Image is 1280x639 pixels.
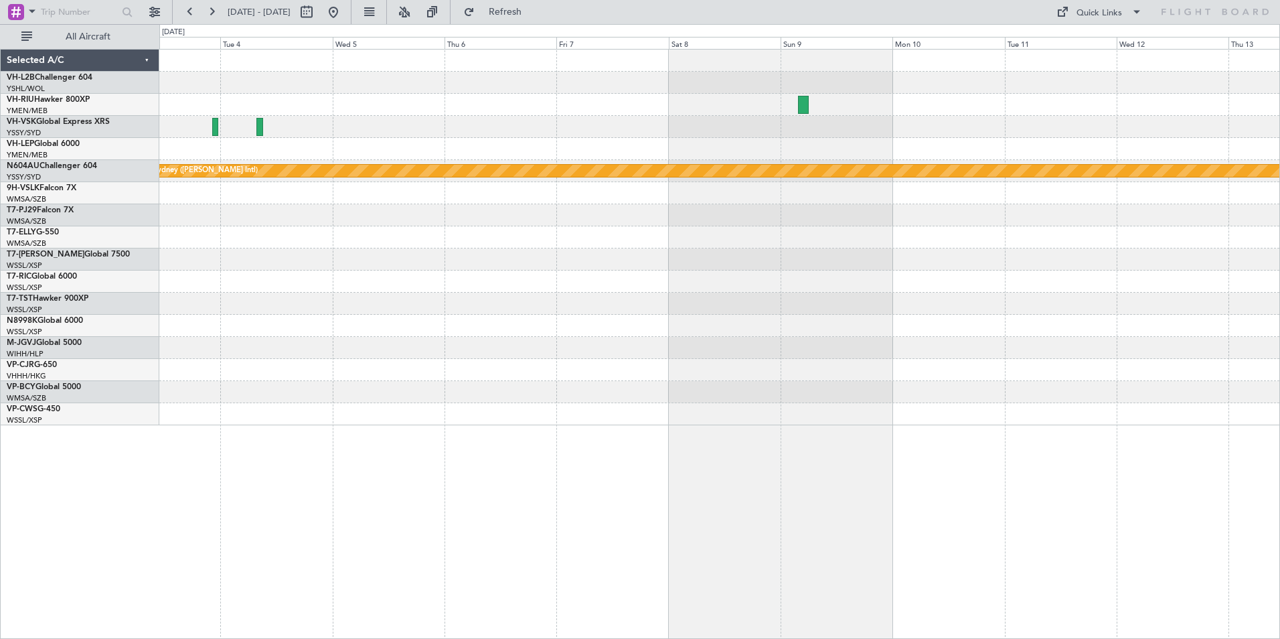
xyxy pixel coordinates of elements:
span: VH-RIU [7,96,34,104]
a: WSSL/XSP [7,283,42,293]
span: T7-RIC [7,273,31,281]
span: T7-PJ29 [7,206,37,214]
span: [DATE] - [DATE] [228,6,291,18]
a: VH-LEPGlobal 6000 [7,140,80,148]
div: Tue 11 [1005,37,1117,49]
a: YMEN/MEB [7,106,48,116]
a: VH-VSKGlobal Express XRS [7,118,110,126]
div: Thu 6 [445,37,556,49]
span: All Aircraft [35,32,141,42]
span: VH-LEP [7,140,34,148]
a: T7-RICGlobal 6000 [7,273,77,281]
span: M-JGVJ [7,339,36,347]
span: N8998K [7,317,37,325]
button: Refresh [457,1,538,23]
a: T7-PJ29Falcon 7X [7,206,74,214]
span: N604AU [7,162,39,170]
button: Quick Links [1050,1,1149,23]
a: VP-BCYGlobal 5000 [7,383,81,391]
div: Fri 7 [556,37,668,49]
span: Refresh [477,7,534,17]
a: M-JGVJGlobal 5000 [7,339,82,347]
div: Tue 4 [220,37,332,49]
span: VP-BCY [7,383,35,391]
div: Mon 10 [892,37,1004,49]
a: WMSA/SZB [7,393,46,403]
a: WMSA/SZB [7,194,46,204]
a: 9H-VSLKFalcon 7X [7,184,76,192]
a: N604AUChallenger 604 [7,162,97,170]
a: VH-L2BChallenger 604 [7,74,92,82]
div: Mon 3 [108,37,220,49]
a: VP-CWSG-450 [7,405,60,413]
div: Sat 8 [669,37,781,49]
span: VP-CWS [7,405,37,413]
div: Quick Links [1076,7,1122,20]
span: 9H-VSLK [7,184,39,192]
div: Wed 5 [333,37,445,49]
span: T7-ELLY [7,228,36,236]
a: WMSA/SZB [7,238,46,248]
div: Planned Maint Sydney ([PERSON_NAME] Intl) [102,161,258,181]
div: Sun 9 [781,37,892,49]
a: WSSL/XSP [7,261,42,271]
a: VHHH/HKG [7,371,46,381]
a: T7-TSTHawker 900XP [7,295,88,303]
a: WMSA/SZB [7,216,46,226]
div: [DATE] [162,27,185,38]
span: VH-L2B [7,74,35,82]
a: VP-CJRG-650 [7,361,57,369]
span: T7-TST [7,295,33,303]
a: YSSY/SYD [7,128,41,138]
div: Wed 12 [1117,37,1228,49]
a: T7-ELLYG-550 [7,228,59,236]
a: YMEN/MEB [7,150,48,160]
a: T7-[PERSON_NAME]Global 7500 [7,251,130,259]
span: VH-VSK [7,118,36,126]
a: WSSL/XSP [7,327,42,337]
button: All Aircraft [15,26,145,48]
a: YSSY/SYD [7,172,41,182]
a: WIHH/HLP [7,349,44,359]
a: N8998KGlobal 6000 [7,317,83,325]
a: YSHL/WOL [7,84,45,94]
a: WSSL/XSP [7,415,42,425]
span: T7-[PERSON_NAME] [7,251,84,259]
a: VH-RIUHawker 800XP [7,96,90,104]
input: Trip Number [41,2,118,22]
span: VP-CJR [7,361,34,369]
a: WSSL/XSP [7,305,42,315]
